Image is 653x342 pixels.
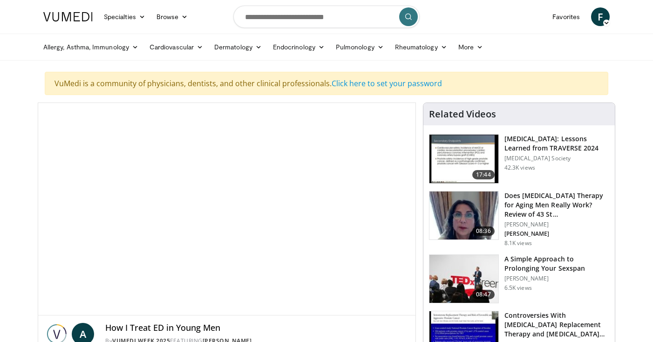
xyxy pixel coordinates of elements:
[547,7,585,26] a: Favorites
[38,103,415,315] video-js: Video Player
[429,191,609,247] a: 08:36 Does [MEDICAL_DATA] Therapy for Aging Men Really Work? Review of 43 St… [PERSON_NAME] [PERS...
[233,6,420,28] input: Search topics, interventions
[504,191,609,219] h3: Does [MEDICAL_DATA] Therapy for Aging Men Really Work? Review of 43 St…
[504,155,609,162] p: [MEDICAL_DATA] Society
[472,170,495,179] span: 17:44
[38,38,144,56] a: Allergy, Asthma, Immunology
[504,230,609,238] p: [PERSON_NAME]
[209,38,267,56] a: Dermatology
[429,109,496,120] h4: Related Videos
[504,134,609,153] h3: [MEDICAL_DATA]: Lessons Learned from TRAVERSE 2024
[472,226,495,236] span: 08:36
[151,7,194,26] a: Browse
[453,38,489,56] a: More
[332,78,442,89] a: Click here to set your password
[267,38,330,56] a: Endocrinology
[504,239,532,247] p: 8.1K views
[98,7,151,26] a: Specialties
[429,135,498,183] img: 1317c62a-2f0d-4360-bee0-b1bff80fed3c.150x105_q85_crop-smart_upscale.jpg
[429,255,498,303] img: c4bd4661-e278-4c34-863c-57c104f39734.150x105_q85_crop-smart_upscale.jpg
[45,72,608,95] div: VuMedi is a community of physicians, dentists, and other clinical professionals.
[43,12,93,21] img: VuMedi Logo
[504,221,609,228] p: [PERSON_NAME]
[504,275,609,282] p: [PERSON_NAME]
[504,284,532,292] p: 6.5K views
[429,192,498,240] img: 4d4bce34-7cbb-4531-8d0c-5308a71d9d6c.150x105_q85_crop-smart_upscale.jpg
[429,134,609,184] a: 17:44 [MEDICAL_DATA]: Lessons Learned from TRAVERSE 2024 [MEDICAL_DATA] Society 42.3K views
[330,38,389,56] a: Pulmonology
[429,254,609,304] a: 08:47 A Simple Approach to Prolonging Your Sexspan [PERSON_NAME] 6.5K views
[144,38,209,56] a: Cardiovascular
[105,323,408,333] h4: How I Treat ED in Young Men
[504,311,609,339] h3: Controversies With [MEDICAL_DATA] Replacement Therapy and [MEDICAL_DATA] Can…
[504,254,609,273] h3: A Simple Approach to Prolonging Your Sexspan
[504,164,535,171] p: 42.3K views
[472,290,495,299] span: 08:47
[389,38,453,56] a: Rheumatology
[591,7,610,26] a: F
